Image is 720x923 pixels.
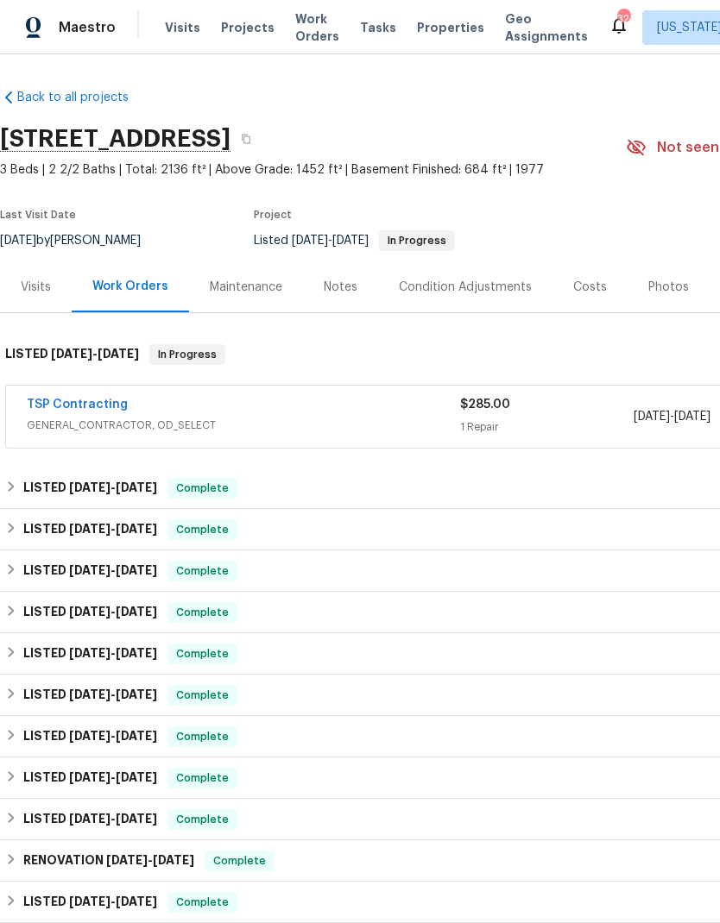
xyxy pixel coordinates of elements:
span: [DATE] [116,688,157,700]
span: [DATE] [116,647,157,659]
h6: LISTED [23,644,157,664]
span: [DATE] [332,235,369,247]
span: Complete [169,480,236,497]
span: - [69,606,157,618]
span: GENERAL_CONTRACTOR, OD_SELECT [27,417,460,434]
h6: RENOVATION [23,851,194,871]
h6: LISTED [23,726,157,747]
span: Projects [221,19,275,36]
span: [DATE] [634,411,670,423]
span: Geo Assignments [505,10,588,45]
span: In Progress [151,346,224,363]
span: [DATE] [106,854,148,866]
span: [DATE] [69,771,111,783]
span: [DATE] [69,647,111,659]
span: Visits [165,19,200,36]
span: [DATE] [69,523,111,535]
span: [DATE] [292,235,328,247]
span: Project [254,210,292,220]
span: Complete [206,852,273,870]
span: [DATE] [116,730,157,742]
span: Properties [417,19,484,36]
span: [DATE] [69,895,111,907]
h6: LISTED [23,478,157,499]
span: Complete [169,645,236,662]
span: [DATE] [116,771,157,783]
span: - [292,235,369,247]
span: Complete [169,894,236,911]
h6: LISTED [23,519,157,540]
span: - [69,771,157,783]
div: Photos [648,279,689,296]
span: [DATE] [116,813,157,825]
div: Condition Adjustments [399,279,532,296]
span: [DATE] [69,813,111,825]
span: - [69,895,157,907]
span: [DATE] [674,411,711,423]
span: [DATE] [116,895,157,907]
span: Complete [169,562,236,580]
span: Complete [169,521,236,538]
span: Complete [169,687,236,704]
span: [DATE] [69,688,111,700]
span: - [69,481,157,493]
a: TSP Contracting [27,399,128,411]
span: [DATE] [69,606,111,618]
span: [DATE] [153,854,194,866]
div: Notes [324,279,357,296]
span: - [106,854,194,866]
span: Listed [254,235,455,247]
span: Complete [169,604,236,621]
div: Costs [573,279,607,296]
div: 1 Repair [460,418,634,436]
span: - [69,564,157,576]
div: 32 [617,10,629,28]
span: In Progress [381,235,453,246]
span: Complete [169,811,236,828]
h6: LISTED [23,561,157,581]
span: $285.00 [460,399,510,411]
div: Work Orders [92,278,168,295]
span: [DATE] [116,481,157,493]
h6: LISTED [23,892,157,913]
span: [DATE] [69,730,111,742]
span: [DATE] [116,523,157,535]
span: Maestro [59,19,116,36]
h6: LISTED [23,685,157,706]
span: [DATE] [69,481,111,493]
button: Copy Address [231,123,262,154]
span: Complete [169,728,236,745]
span: - [69,730,157,742]
span: - [69,647,157,659]
h6: LISTED [23,602,157,623]
span: Tasks [360,22,396,34]
span: Complete [169,769,236,787]
span: - [51,348,139,360]
span: [DATE] [116,564,157,576]
span: - [69,523,157,535]
h6: LISTED [23,768,157,788]
h6: LISTED [23,809,157,830]
span: - [634,408,711,425]
span: [DATE] [51,348,92,360]
span: - [69,688,157,700]
span: Work Orders [295,10,339,45]
span: - [69,813,157,825]
span: [DATE] [98,348,139,360]
span: [DATE] [116,606,157,618]
div: Maintenance [210,279,282,296]
h6: LISTED [5,344,139,365]
span: [DATE] [69,564,111,576]
div: Visits [21,279,51,296]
